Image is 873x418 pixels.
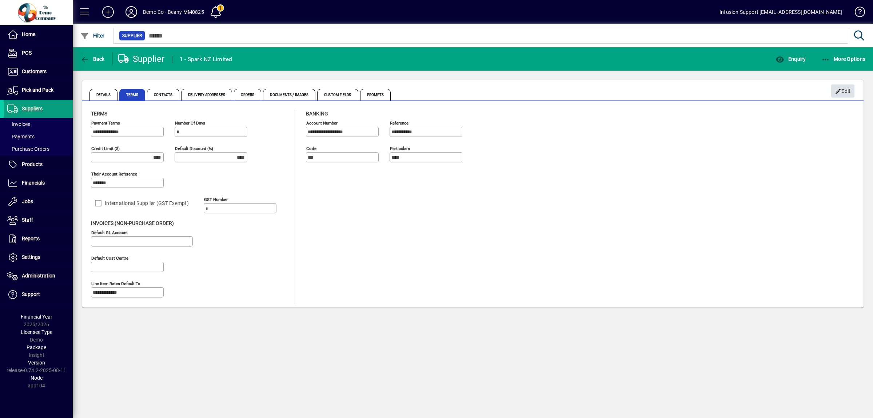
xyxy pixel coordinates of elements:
[7,121,30,127] span: Invoices
[360,89,391,100] span: Prompts
[91,256,128,261] mat-label: Default Cost Centre
[4,174,73,192] a: Financials
[390,146,410,151] mat-label: Particulars
[4,248,73,267] a: Settings
[22,236,40,241] span: Reports
[73,52,113,66] app-page-header-button: Back
[22,273,55,279] span: Administration
[21,329,52,335] span: Licensee Type
[22,254,40,260] span: Settings
[80,56,105,62] span: Back
[820,52,868,66] button: More Options
[91,281,140,286] mat-label: Line Item Rates Default To
[4,267,73,285] a: Administration
[181,89,232,100] span: Delivery Addresses
[119,89,145,100] span: Terms
[118,53,165,65] div: Supplier
[91,111,107,117] span: Terms
[91,121,120,126] mat-label: Payment Terms
[317,89,358,100] span: Custom Fields
[4,118,73,130] a: Invoices
[4,211,73,229] a: Staff
[147,89,179,100] span: Contacts
[821,56,866,62] span: More Options
[27,344,46,350] span: Package
[835,85,851,97] span: Edit
[7,146,49,152] span: Purchase Orders
[22,180,45,186] span: Financials
[776,56,806,62] span: Enquiry
[306,111,328,117] span: Banking
[22,291,40,297] span: Support
[22,198,33,204] span: Jobs
[263,89,315,100] span: Documents / Images
[79,29,107,42] button: Filter
[22,68,47,74] span: Customers
[306,146,316,151] mat-label: Code
[91,230,128,235] mat-label: Default GL Account
[28,360,45,366] span: Version
[21,314,52,320] span: Financial Year
[4,81,73,99] a: Pick and Pack
[175,146,213,151] mat-label: Default Discount (%)
[89,89,117,100] span: Details
[4,193,73,211] a: Jobs
[143,6,204,18] div: Demo Co - Beany MM0825
[79,52,107,66] button: Back
[91,220,174,226] span: Invoices (non-purchase order)
[774,52,808,66] button: Enquiry
[22,106,43,111] span: Suppliers
[390,121,408,126] mat-label: Reference
[120,5,143,19] button: Profile
[22,31,35,37] span: Home
[204,197,228,202] mat-label: GST Number
[849,1,864,25] a: Knowledge Base
[4,130,73,143] a: Payments
[180,54,232,65] div: 1 - Spark NZ Limited
[80,33,105,39] span: Filter
[4,143,73,155] a: Purchase Orders
[4,155,73,174] a: Products
[7,134,35,139] span: Payments
[4,230,73,248] a: Reports
[4,44,73,62] a: POS
[122,32,142,39] span: Supplier
[4,285,73,304] a: Support
[22,217,33,223] span: Staff
[96,5,120,19] button: Add
[831,84,854,98] button: Edit
[306,121,338,126] mat-label: Account number
[31,375,43,381] span: Node
[22,87,53,93] span: Pick and Pack
[91,146,120,151] mat-label: Credit Limit ($)
[22,161,43,167] span: Products
[22,50,32,56] span: POS
[719,6,842,18] div: Infusion Support [EMAIL_ADDRESS][DOMAIN_NAME]
[234,89,262,100] span: Orders
[4,63,73,81] a: Customers
[91,171,137,177] mat-label: Their Account Reference
[175,121,205,126] mat-label: Number of days
[4,25,73,44] a: Home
